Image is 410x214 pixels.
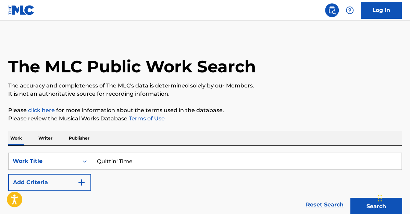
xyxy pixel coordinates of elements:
[127,115,165,122] a: Terms of Use
[36,131,54,145] p: Writer
[67,131,91,145] p: Publisher
[8,106,402,115] p: Please for more information about the terms used in the database.
[28,107,55,114] a: click here
[346,6,354,14] img: help
[343,3,357,17] div: Help
[8,131,24,145] p: Work
[8,5,35,15] img: MLC Logo
[77,178,86,187] img: 9d2ae6d4665cec9f34b9.svg
[8,90,402,98] p: It is not an authoritative source for recording information.
[8,115,402,123] p: Please review the Musical Works Database
[328,6,336,14] img: search
[378,188,382,209] div: Drag
[8,56,256,77] h1: The MLC Public Work Search
[8,82,402,90] p: The accuracy and completeness of The MLC's data is determined solely by our Members.
[361,2,402,19] a: Log In
[376,181,410,214] iframe: Chat Widget
[8,174,91,191] button: Add Criteria
[302,197,347,212] a: Reset Search
[13,157,74,165] div: Work Title
[325,3,339,17] a: Public Search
